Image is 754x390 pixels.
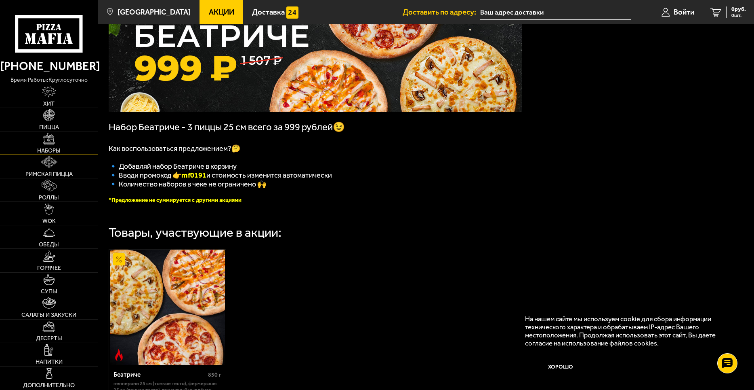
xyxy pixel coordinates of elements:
[42,218,56,224] span: WOK
[674,8,694,16] span: Войти
[109,250,226,365] a: АкционныйОстрое блюдоБеатриче
[43,101,55,106] span: Хит
[37,265,61,271] span: Горячее
[23,382,75,388] span: Дополнительно
[525,355,596,378] button: Хорошо
[209,8,234,16] span: Акции
[181,171,206,180] b: mf0191
[39,242,59,247] span: Обеды
[109,197,242,203] font: *Предложение не суммируется с другими акциями
[25,171,73,177] span: Римская пицца
[36,335,62,341] span: Десерты
[113,253,125,265] img: Акционный
[252,8,285,16] span: Доставка
[109,121,345,133] span: Набор Беатриче - 3 пиццы 25 см всего за 999 рублей😉
[109,144,240,153] span: Как воспользоваться предложением?🤔
[39,124,59,130] span: Пицца
[41,288,57,294] span: Супы
[525,315,731,348] p: На нашем сайте мы используем cookie для сбора информации технического характера и обрабатываем IP...
[37,148,61,153] span: Наборы
[113,349,125,361] img: Острое блюдо
[286,6,298,18] img: 15daf4d41897b9f0e9f617042186c801.svg
[480,5,631,20] input: Ваш адрес доставки
[118,8,191,16] span: [GEOGRAPHIC_DATA]
[113,371,206,379] div: Беатриче
[731,6,746,12] span: 0 руб.
[39,195,59,200] span: Роллы
[403,8,480,16] span: Доставить по адресу:
[109,226,281,239] div: Товары, участвующие в акции:
[731,13,746,18] span: 0 шт.
[110,250,225,365] img: Беатриче
[109,162,237,171] span: 🔹 Добавляй набор Беатриче в корзину
[109,171,332,180] span: 🔹 Вводи промокод 👉 и стоимость изменится автоматически
[208,371,221,378] span: 850 г
[21,312,76,318] span: Салаты и закуски
[109,180,266,189] span: 🔹 Количество наборов в чеке не ограничено 🙌
[36,359,63,365] span: Напитки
